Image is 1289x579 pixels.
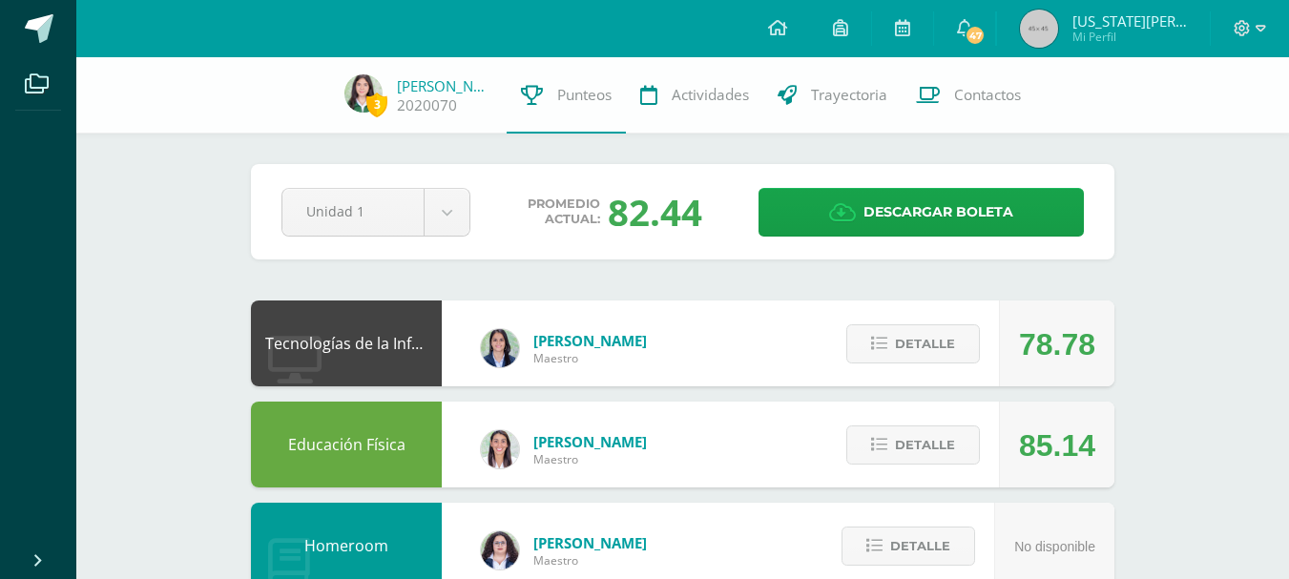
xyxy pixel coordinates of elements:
span: Unidad 1 [306,189,400,234]
button: Detalle [846,425,980,465]
img: ba02aa29de7e60e5f6614f4096ff8928.png [481,531,519,569]
span: No disponible [1014,539,1095,554]
span: Punteos [557,85,612,105]
span: 47 [965,25,986,46]
a: Unidad 1 [282,189,469,236]
div: Educación Física [251,402,442,487]
div: 78.78 [1019,301,1095,387]
div: 82.44 [608,187,702,237]
img: 45x45 [1020,10,1058,48]
a: [PERSON_NAME] [397,76,492,95]
span: [PERSON_NAME] [533,533,647,552]
div: 85.14 [1019,403,1095,488]
img: 7489ccb779e23ff9f2c3e89c21f82ed0.png [481,329,519,367]
span: Detalle [895,326,955,362]
a: Punteos [507,57,626,134]
a: Descargar boleta [759,188,1084,237]
span: Maestro [533,451,647,467]
span: [US_STATE][PERSON_NAME] [1072,11,1187,31]
a: Trayectoria [763,57,902,134]
div: Tecnologías de la Información y Comunicación: Computación [251,300,442,386]
a: Actividades [626,57,763,134]
a: Contactos [902,57,1035,134]
span: Mi Perfil [1072,29,1187,45]
span: Descargar boleta [863,189,1013,236]
span: Maestro [533,552,647,569]
span: Detalle [895,427,955,463]
img: ee0c6a826cc61cb4338c68ca2b639c54.png [344,74,383,113]
button: Detalle [842,527,975,566]
span: Detalle [890,528,950,564]
img: 68dbb99899dc55733cac1a14d9d2f825.png [481,430,519,468]
span: [PERSON_NAME] [533,432,647,451]
button: Detalle [846,324,980,363]
span: Maestro [533,350,647,366]
span: 3 [366,93,387,116]
span: Trayectoria [811,85,887,105]
a: 2020070 [397,95,457,115]
span: Promedio actual: [528,196,600,227]
span: [PERSON_NAME] [533,331,647,350]
span: Actividades [672,85,749,105]
span: Contactos [954,85,1021,105]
